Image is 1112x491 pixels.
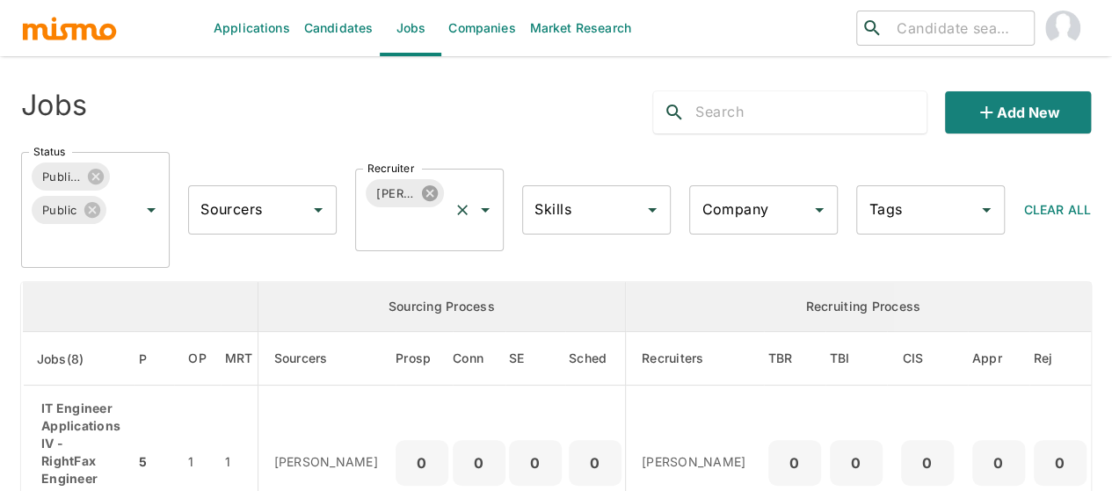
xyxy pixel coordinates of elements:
th: Priority [134,332,174,386]
th: Recruiting Process [626,282,1101,332]
p: 0 [837,451,876,475]
th: Connections [453,332,505,386]
span: Clear All [1024,202,1091,217]
th: Recruiters [626,332,764,386]
input: Candidate search [890,16,1027,40]
input: Search [695,98,927,126]
p: [PERSON_NAME] [274,453,382,471]
p: 0 [979,451,1018,475]
p: 0 [775,451,814,475]
span: Published [32,167,91,187]
h4: Jobs [21,88,87,123]
th: Market Research Total [221,332,258,386]
span: Public [32,200,88,220]
button: Open [306,198,331,222]
button: Open [974,198,999,222]
div: Public [32,196,106,224]
p: 0 [1041,451,1079,475]
th: To Be Interviewed [825,332,887,386]
p: 0 [908,451,947,475]
th: Client Interview Scheduled [887,332,968,386]
p: [PERSON_NAME] [642,453,750,471]
div: [PERSON_NAME] [366,179,444,207]
th: Sched [565,332,626,386]
th: Rejected [1029,332,1101,386]
th: Sourcers [258,332,396,386]
th: To Be Reviewed [764,332,825,386]
span: Jobs(8) [37,349,107,370]
p: 0 [576,451,614,475]
th: Sourcing Process [258,282,626,332]
div: Published [32,162,110,191]
button: Clear [450,198,475,222]
p: IT Engineer Applications IV - RightFax Engineer [38,400,120,487]
p: 0 [460,451,498,475]
button: Add new [945,91,1091,134]
span: [PERSON_NAME] [366,184,425,204]
img: logo [21,15,118,41]
p: 0 [403,451,441,475]
img: Maia Reyes [1045,11,1080,46]
label: Status [33,144,65,159]
th: Approved [968,332,1029,386]
button: Open [640,198,665,222]
span: P [139,349,170,370]
button: Open [139,198,164,222]
button: Open [473,198,498,222]
th: Prospects [396,332,453,386]
th: Sent Emails [505,332,565,386]
button: Open [807,198,832,222]
th: Open Positions [174,332,221,386]
button: search [653,91,695,134]
label: Recruiter [367,161,414,176]
p: 0 [516,451,555,475]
